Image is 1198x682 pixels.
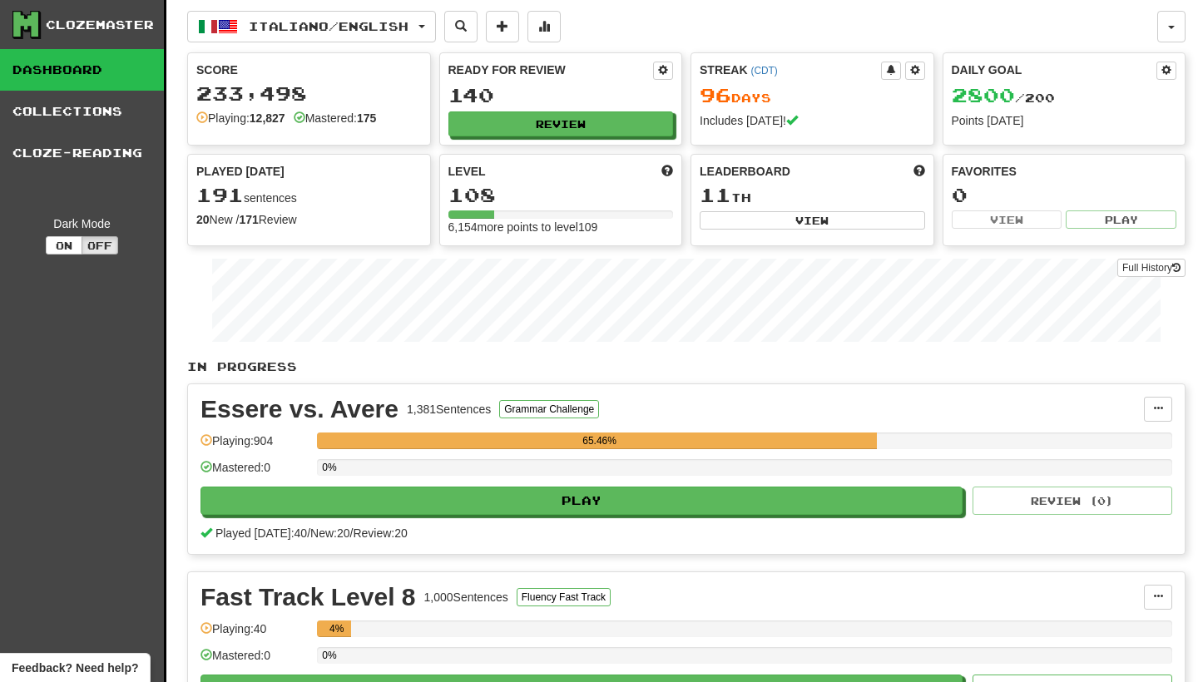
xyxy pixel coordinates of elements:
[448,163,486,180] span: Level
[196,110,285,126] div: Playing:
[700,163,790,180] span: Leaderboard
[196,213,210,226] strong: 20
[952,112,1177,129] div: Points [DATE]
[407,401,491,418] div: 1,381 Sentences
[322,432,877,449] div: 65.46%
[239,213,258,226] strong: 171
[200,647,309,675] div: Mastered: 0
[499,400,599,418] button: Grammar Challenge
[913,163,925,180] span: This week in points, UTC
[700,183,731,206] span: 11
[700,211,925,230] button: View
[700,185,925,206] div: th
[249,19,408,33] span: Italiano / English
[424,589,508,605] div: 1,000 Sentences
[448,85,674,106] div: 140
[200,397,399,422] div: Essere vs. Avere
[527,11,561,42] button: More stats
[700,112,925,129] div: Includes [DATE]!
[1117,259,1186,277] a: Full History
[952,83,1015,106] span: 2800
[200,459,309,487] div: Mastered: 0
[448,185,674,205] div: 108
[46,236,82,255] button: On
[200,585,416,610] div: Fast Track Level 8
[200,432,309,460] div: Playing: 904
[294,110,377,126] div: Mastered:
[46,17,154,33] div: Clozemaster
[196,183,244,206] span: 191
[486,11,519,42] button: Add sentence to collection
[215,526,307,540] span: Played [DATE]: 40
[187,11,436,42] button: Italiano/English
[973,487,1172,515] button: Review (0)
[700,85,925,106] div: Day s
[357,111,376,125] strong: 175
[448,219,674,235] div: 6,154 more points to level 109
[952,210,1062,229] button: View
[448,62,654,78] div: Ready for Review
[200,487,963,515] button: Play
[12,215,151,232] div: Dark Mode
[310,526,349,540] span: New: 20
[353,526,407,540] span: Review: 20
[350,526,354,540] span: /
[952,91,1055,105] span: / 200
[952,62,1157,80] div: Daily Goal
[196,62,422,78] div: Score
[307,526,310,540] span: /
[250,111,285,125] strong: 12,827
[750,65,777,77] a: (CDT)
[517,588,611,606] button: Fluency Fast Track
[700,83,731,106] span: 96
[700,62,881,78] div: Streak
[187,358,1186,375] p: In Progress
[444,11,478,42] button: Search sentences
[322,620,351,637] div: 4%
[196,163,285,180] span: Played [DATE]
[952,185,1177,205] div: 0
[952,163,1177,180] div: Favorites
[196,83,422,104] div: 233,498
[448,111,674,136] button: Review
[1066,210,1176,229] button: Play
[661,163,673,180] span: Score more points to level up
[196,211,422,228] div: New / Review
[200,620,309,648] div: Playing: 40
[196,185,422,206] div: sentences
[82,236,118,255] button: Off
[12,660,138,676] span: Open feedback widget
